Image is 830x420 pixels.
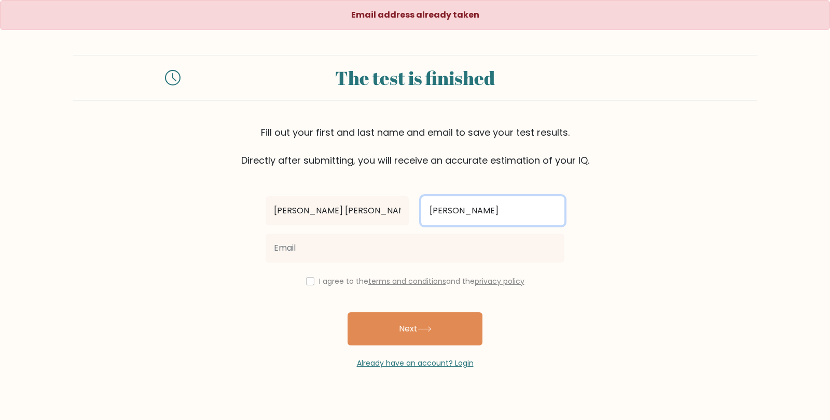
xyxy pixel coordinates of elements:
div: The test is finished [193,64,637,92]
input: Last name [421,196,564,225]
div: Fill out your first and last name and email to save your test results. Directly after submitting,... [73,125,757,167]
button: Next [348,312,482,345]
a: Already have an account? Login [357,358,474,368]
a: privacy policy [475,276,524,286]
a: terms and conditions [368,276,446,286]
strong: Email address already taken [351,9,479,21]
input: Email [266,234,564,263]
input: First name [266,196,409,225]
label: I agree to the and the [319,276,524,286]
